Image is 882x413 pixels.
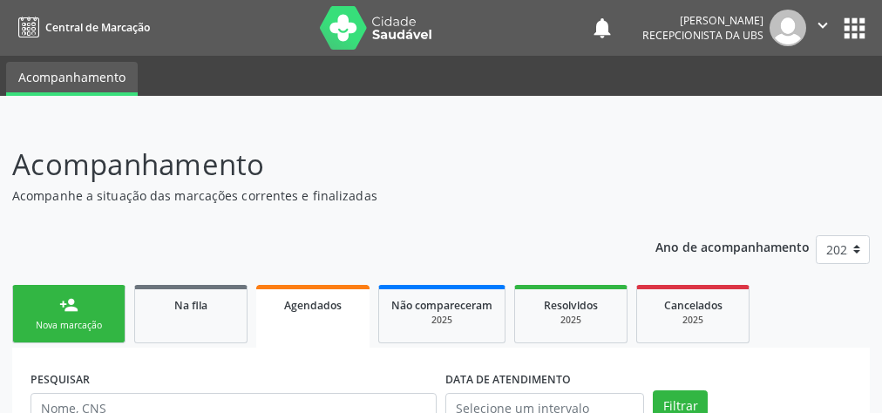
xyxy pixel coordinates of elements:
[664,298,723,313] span: Cancelados
[59,295,78,315] div: person_add
[25,319,112,332] div: Nova marcação
[839,13,870,44] button: apps
[391,298,492,313] span: Não compareceram
[31,366,90,393] label: PESQUISAR
[649,314,736,327] div: 2025
[45,20,150,35] span: Central de Marcação
[655,235,810,257] p: Ano de acompanhamento
[6,62,138,96] a: Acompanhamento
[806,10,839,46] button: 
[12,186,613,205] p: Acompanhe a situação das marcações correntes e finalizadas
[813,16,832,35] i: 
[642,13,763,28] div: [PERSON_NAME]
[12,143,613,186] p: Acompanhamento
[174,298,207,313] span: Na fila
[284,298,342,313] span: Agendados
[544,298,598,313] span: Resolvidos
[445,366,571,393] label: DATA DE ATENDIMENTO
[642,28,763,43] span: Recepcionista da UBS
[527,314,614,327] div: 2025
[391,314,492,327] div: 2025
[12,13,150,42] a: Central de Marcação
[770,10,806,46] img: img
[590,16,614,40] button: notifications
